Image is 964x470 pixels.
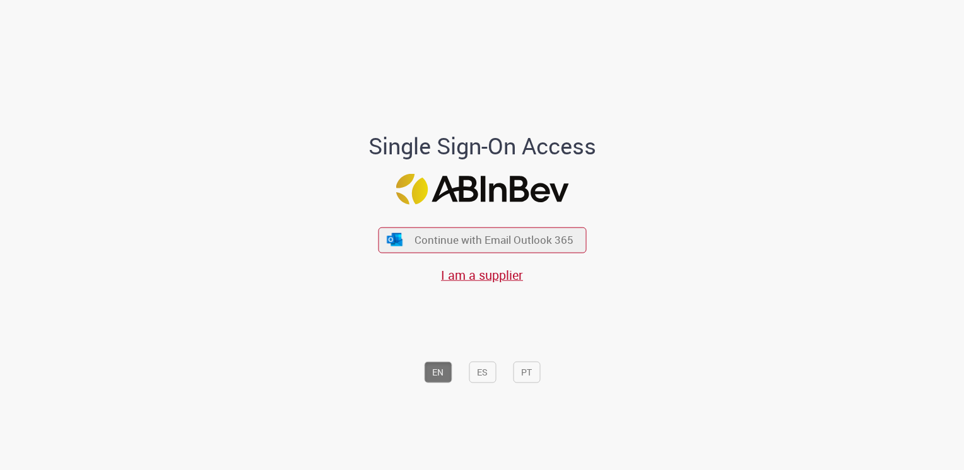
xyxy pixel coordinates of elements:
button: EN [424,361,452,382]
span: Continue with Email Outlook 365 [414,232,573,247]
img: ícone Azure/Microsoft 360 [386,233,404,246]
button: PT [513,361,540,382]
a: I am a supplier [441,266,523,283]
img: Logo ABInBev [396,173,568,204]
button: ícone Azure/Microsoft 360 Continue with Email Outlook 365 [378,227,586,253]
h1: Single Sign-On Access [307,134,657,159]
button: ES [469,361,496,382]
